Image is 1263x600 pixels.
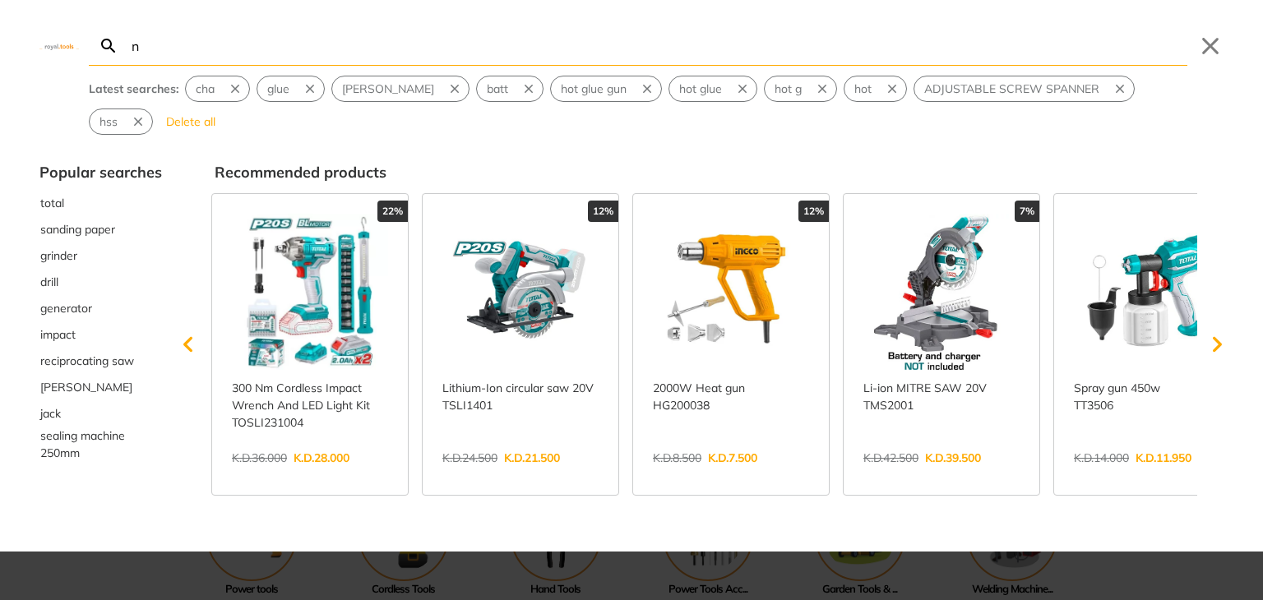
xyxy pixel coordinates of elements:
div: Suggestion: harger [331,76,470,102]
svg: Remove suggestion: batt [521,81,536,96]
span: hss [99,113,118,131]
button: Select suggestion: generator [39,295,162,321]
button: Select suggestion: drill [39,269,162,295]
div: Suggestion: hot [844,76,907,102]
div: Suggestion: hot g [764,76,837,102]
button: Delete all [160,108,222,135]
div: Popular searches [39,161,162,183]
button: Select suggestion: hss [90,109,127,134]
button: Select suggestion: hot glue gun [551,76,636,101]
div: Suggestion: total [39,190,162,216]
button: Select suggestion: jack [39,400,162,427]
button: Remove suggestion: hot glue gun [636,76,661,101]
div: Latest searches: [89,81,178,98]
button: Remove suggestion: cha [224,76,249,101]
span: generator [40,300,92,317]
div: Suggestion: batt [476,76,544,102]
svg: Remove suggestion: ADJUSTABLE SCREW SPANNER [1113,81,1127,96]
button: Select suggestion: hot glue [669,76,732,101]
span: grinder [40,247,77,265]
svg: Remove suggestion: hot glue [735,81,750,96]
div: Suggestion: sanding paper [39,216,162,242]
button: Remove suggestion: harger [444,76,469,101]
div: Suggestion: generator [39,295,162,321]
input: Search… [128,26,1187,65]
div: Suggestion: hot glue [669,76,757,102]
svg: Remove suggestion: cha [228,81,243,96]
div: 22% [377,201,408,222]
div: Suggestion: jack [39,400,162,427]
svg: Remove suggestion: harger [447,81,462,96]
button: Select suggestion: reciprocating saw [39,348,162,374]
button: Select suggestion: impact [39,321,162,348]
div: 12% [798,201,829,222]
button: Select suggestion: glue [257,76,299,101]
button: Remove suggestion: hot g [812,76,836,101]
button: Remove suggestion: hss [127,109,152,134]
button: Remove suggestion: hot [881,76,906,101]
svg: Remove suggestion: hot [885,81,900,96]
div: Suggestion: ADJUSTABLE SCREW SPANNER [914,76,1135,102]
span: total [40,195,64,212]
div: Suggestion: grinder [39,242,162,269]
span: cha [196,81,215,98]
span: batt [487,81,508,98]
button: Select suggestion: sealing machine 250mm [39,427,162,463]
span: impact [40,326,76,344]
span: hot [854,81,872,98]
button: Select suggestion: batt [477,76,518,101]
button: Select suggestion: hot g [765,76,812,101]
button: Remove suggestion: batt [518,76,543,101]
button: Select suggestion: harger [332,76,444,101]
div: Suggestion: sealing machine 250mm [39,427,162,463]
span: hot glue [679,81,722,98]
button: Remove suggestion: glue [299,76,324,101]
button: Remove suggestion: ADJUSTABLE SCREW SPANNER [1109,76,1134,101]
div: 7% [1015,201,1039,222]
button: Select suggestion: ADJUSTABLE SCREW SPANNER [914,76,1109,101]
button: Select suggestion: cha [186,76,224,101]
svg: Scroll left [172,328,205,361]
span: [PERSON_NAME] [342,81,434,98]
div: 12% [588,201,618,222]
div: Suggestion: drill [39,269,162,295]
span: hot g [775,81,802,98]
div: Recommended products [215,161,1224,183]
svg: Remove suggestion: hot g [815,81,830,96]
div: Suggestion: impact [39,321,162,348]
button: Remove suggestion: hot glue [732,76,756,101]
svg: Search [99,36,118,56]
svg: Remove suggestion: hss [131,114,146,129]
div: Suggestion: allen [39,374,162,400]
span: sanding paper [40,221,115,238]
span: drill [40,274,58,291]
span: [PERSON_NAME] [40,379,132,396]
span: hot glue gun [561,81,627,98]
img: Close [39,42,79,49]
button: Select suggestion: hot [844,76,881,101]
div: Suggestion: hot glue gun [550,76,662,102]
div: Suggestion: reciprocating saw [39,348,162,374]
span: sealing machine 250mm [40,427,161,462]
div: Suggestion: hss [89,108,153,135]
button: Select suggestion: total [39,190,162,216]
svg: Remove suggestion: hot glue gun [640,81,655,96]
svg: Scroll right [1201,328,1233,361]
button: Select suggestion: grinder [39,242,162,269]
span: glue [267,81,289,98]
button: Select suggestion: allen [39,374,162,400]
svg: Remove suggestion: glue [303,81,317,96]
div: Suggestion: cha [185,76,250,102]
button: Select suggestion: sanding paper [39,216,162,242]
div: Suggestion: glue [257,76,325,102]
span: reciprocating saw [40,353,134,370]
span: jack [40,405,61,422]
button: Close [1197,33,1224,59]
span: ADJUSTABLE SCREW SPANNER [924,81,1099,98]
